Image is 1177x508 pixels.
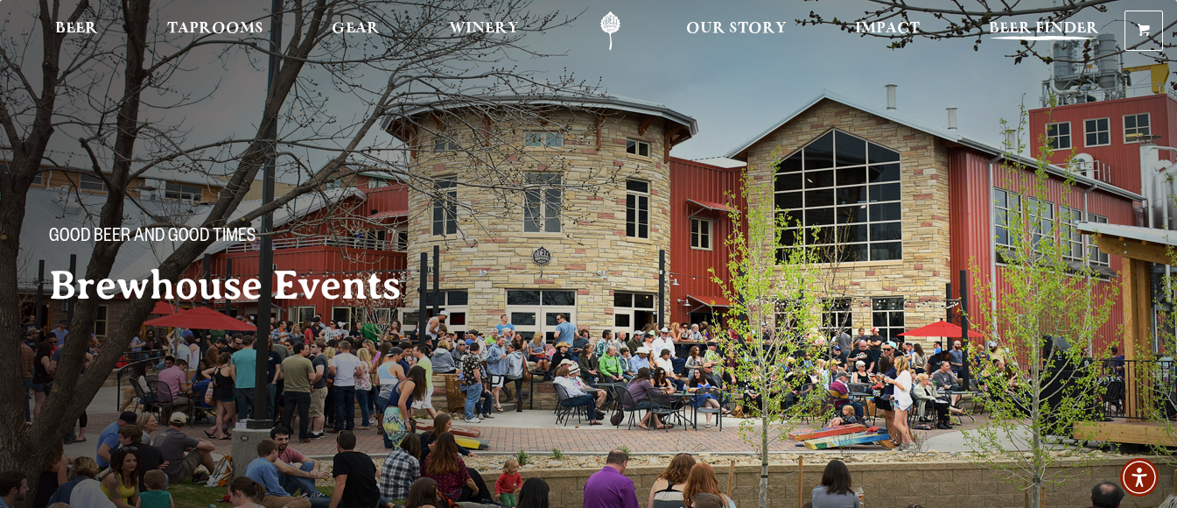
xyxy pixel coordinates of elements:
a: Winery [438,11,530,51]
a: Our Story [675,11,798,51]
span: Gear [332,22,380,36]
a: Impact [844,11,931,51]
a: Taprooms [156,11,275,51]
span: Beer [55,22,98,36]
span: Good Beer and Good Times [49,227,256,250]
span: Impact [855,22,920,36]
div: Accessibility Menu [1120,458,1159,497]
span: Winery [449,22,519,36]
a: Beer [44,11,109,51]
span: Beer Finder [989,22,1099,36]
a: Gear [320,11,391,51]
span: Our Story [686,22,787,36]
a: Beer Finder [977,11,1110,51]
a: Odell Home [578,11,643,51]
span: Taprooms [167,22,263,36]
h2: Brewhouse Events [49,264,595,307]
